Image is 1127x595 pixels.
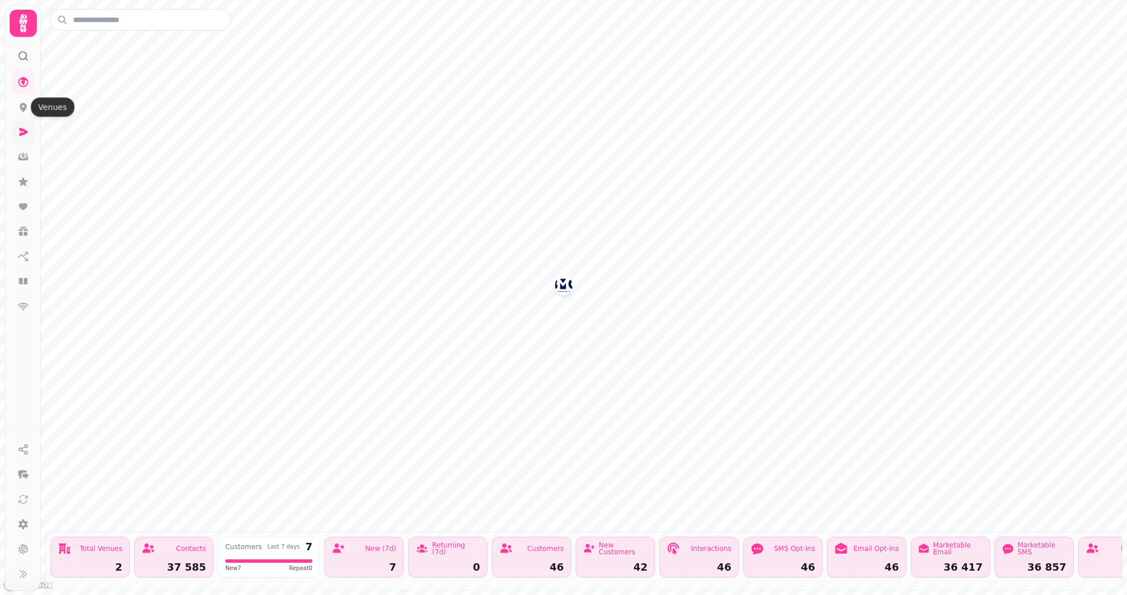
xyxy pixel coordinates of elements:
a: Mapbox logo [3,579,53,592]
div: Customers [225,543,262,550]
div: 46 [667,562,731,572]
div: New (7d) [365,545,396,552]
div: 46 [834,562,899,572]
span: Repeat 0 [289,564,312,572]
span: New 7 [225,564,241,572]
div: 7 [332,562,396,572]
div: Venues [31,97,74,117]
div: New Customers [599,542,648,555]
div: 46 [499,562,564,572]
div: SMS Opt-ins [774,545,815,552]
div: Email Opt-ins [854,545,899,552]
div: Marketable SMS [1018,542,1066,555]
button: BMG UK [555,276,573,294]
div: 7 [305,542,312,552]
div: Marketable Email [933,542,983,555]
div: Total Venues [80,545,122,552]
div: Interactions [691,545,731,552]
div: 37 585 [142,562,206,572]
div: 36 417 [918,562,983,572]
div: 0 [415,562,480,572]
div: Customers [527,545,564,552]
div: Map marker [555,276,573,298]
div: Last 7 days [267,544,299,550]
div: 2 [58,562,122,572]
div: 46 [751,562,815,572]
div: Returning (7d) [432,542,480,555]
div: Contacts [176,545,206,552]
div: 36 857 [1002,562,1066,572]
div: 42 [583,562,648,572]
